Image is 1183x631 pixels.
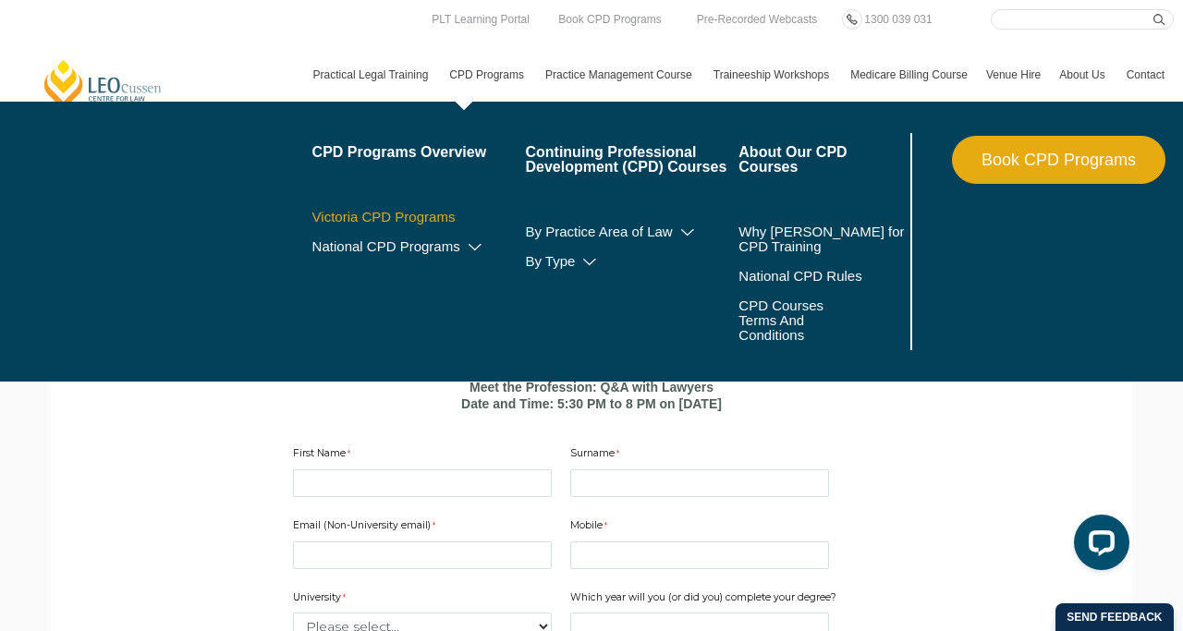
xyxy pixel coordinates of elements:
a: CPD Courses Terms And Conditions [738,298,860,343]
span: 1300 039 031 [864,13,932,26]
a: CPD Programs [440,48,536,102]
a: PLT Learning Portal [427,9,534,30]
a: Book CPD Programs [952,136,1165,184]
label: First Name [293,446,355,465]
a: Medicare Billing Course [841,48,977,102]
label: Email (Non-University email) [293,518,440,537]
label: Mobile [570,518,612,537]
a: Pre-Recorded Webcasts [692,9,823,30]
a: Practical Legal Training [304,48,441,102]
a: Why [PERSON_NAME] for CPD Training [738,224,906,254]
a: Venue Hire [977,48,1050,102]
iframe: LiveChat chat widget [1059,507,1137,585]
a: National CPD Rules [738,269,906,284]
a: By Practice Area of Law [525,224,738,239]
label: University [293,590,350,609]
a: Book CPD Programs [554,9,665,30]
label: Surname [570,446,624,465]
a: About Our CPD Courses [738,145,906,175]
b: Date and Time: 5:30 PM to 8 PM on [DATE] [461,396,722,411]
input: Surname [570,469,829,497]
a: By Type [525,254,738,269]
a: Traineeship Workshops [704,48,841,102]
a: [PERSON_NAME] Centre for Law [42,58,165,111]
input: First Name [293,469,552,497]
a: Practice Management Course [536,48,704,102]
a: About Us [1050,48,1116,102]
a: CPD Programs Overview [312,145,526,160]
input: Mobile [570,541,829,569]
label: Which year will you (or did you) complete your degree? [570,590,841,609]
input: Email (Non-University email) [293,541,552,569]
b: Meet the Profession: Q&A with Lawyers [470,380,713,394]
a: Continuing Professional Development (CPD) Courses [525,145,738,175]
a: 1300 039 031 [860,9,936,30]
a: National CPD Programs [312,239,526,254]
a: Victoria CPD Programs [312,210,526,224]
a: Contact [1117,48,1174,102]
